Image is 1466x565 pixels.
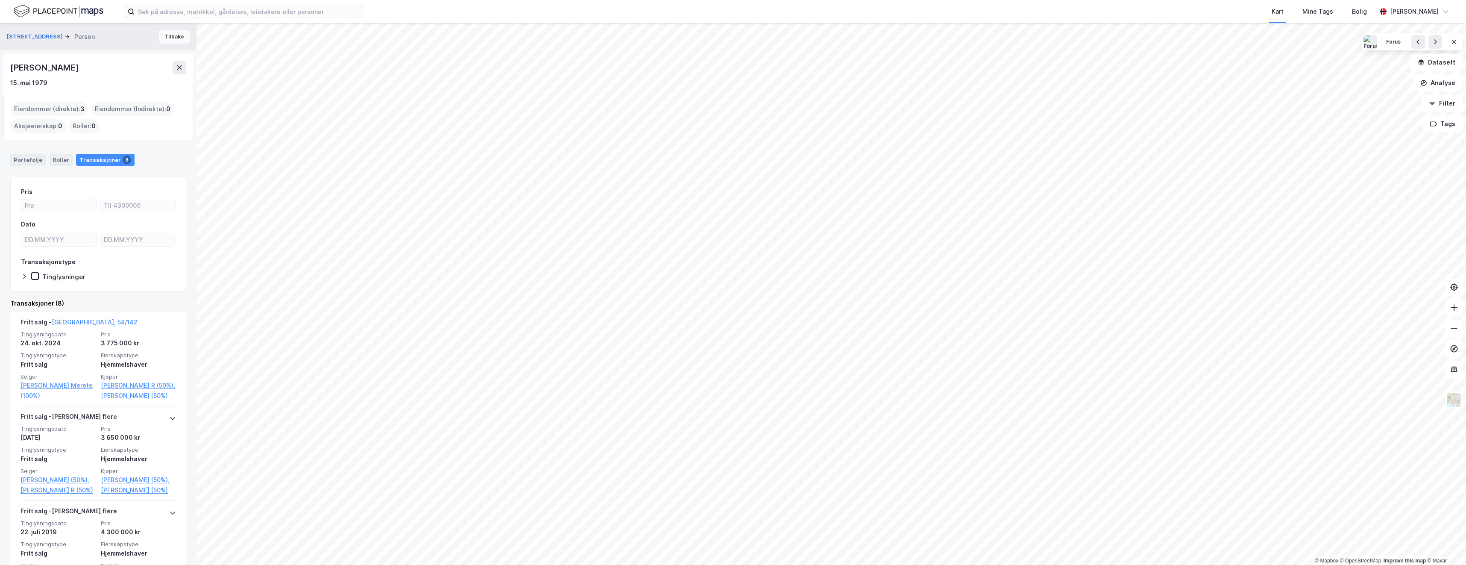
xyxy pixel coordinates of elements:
[101,527,176,537] div: 4 300 000 kr
[91,121,96,131] span: 0
[21,338,96,348] div: 24. okt. 2024
[10,78,47,88] div: 15. mai 1979
[11,119,66,133] div: Aksjeeierskap :
[101,433,176,443] div: 3 650 000 kr
[52,318,138,326] a: [GEOGRAPHIC_DATA], 58/142
[159,30,190,44] button: Tilbake
[7,32,65,41] button: [STREET_ADDRESS]
[21,520,96,527] span: Tinglysningsdato
[101,548,176,559] div: Hjemmelshaver
[100,233,175,246] input: DD.MM.YYYY
[21,468,96,475] span: Selger
[21,380,96,401] a: [PERSON_NAME] Merete (100%)
[1315,558,1338,564] a: Mapbox
[10,298,186,309] div: Transaksjoner (8)
[1381,35,1407,49] button: Forus
[21,412,117,425] div: Fritt salg - [PERSON_NAME] flere
[101,380,176,391] a: [PERSON_NAME] R (50%),
[21,352,96,359] span: Tinglysningstype
[21,541,96,548] span: Tinglysningstype
[49,154,73,166] div: Roller
[135,5,363,18] input: Søk på adresse, matrikkel, gårdeiere, leietakere eller personer
[101,468,176,475] span: Kjøper
[101,373,176,380] span: Kjøper
[14,4,103,19] img: logo.f888ab2527a4732fd821a326f86c7f29.svg
[1422,95,1463,112] button: Filter
[21,527,96,537] div: 22. juli 2019
[166,104,170,114] span: 0
[101,425,176,433] span: Pris
[21,233,96,246] input: DD.MM.YYYY
[21,475,96,485] a: [PERSON_NAME] (50%),
[1386,38,1401,46] div: Forus
[21,433,96,443] div: [DATE]
[80,104,85,114] span: 3
[21,199,96,212] input: Fra
[1272,6,1284,17] div: Kart
[58,121,62,131] span: 0
[101,338,176,348] div: 3 775 000 kr
[101,485,176,495] a: [PERSON_NAME] (50%)
[21,454,96,464] div: Fritt salg
[101,475,176,485] a: [PERSON_NAME] (50%),
[1352,6,1367,17] div: Bolig
[1410,54,1463,71] button: Datasett
[1340,558,1381,564] a: OpenStreetMap
[21,506,117,520] div: Fritt salg - [PERSON_NAME] flere
[1446,392,1462,408] img: Z
[21,257,76,267] div: Transaksjonstype
[21,331,96,338] span: Tinglysningsdato
[1423,524,1466,565] iframe: Chat Widget
[74,32,95,42] div: Person
[101,359,176,370] div: Hjemmelshaver
[10,154,46,166] div: Portefølje
[100,199,175,212] input: Til 4300000
[21,425,96,433] span: Tinglysningsdato
[76,154,135,166] div: Transaksjoner
[91,102,174,116] div: Eiendommer (Indirekte) :
[11,102,88,116] div: Eiendommer (direkte) :
[1363,35,1377,49] img: Forus
[10,61,80,74] div: [PERSON_NAME]
[1423,115,1463,132] button: Tags
[1390,6,1439,17] div: [PERSON_NAME]
[101,352,176,359] span: Eierskapstype
[21,446,96,453] span: Tinglysningstype
[101,446,176,453] span: Eierskapstype
[21,317,138,331] div: Fritt salg -
[21,485,96,495] a: [PERSON_NAME] R (50%)
[21,187,32,197] div: Pris
[123,156,131,164] div: 8
[101,391,176,401] a: [PERSON_NAME] (50%)
[101,541,176,548] span: Eierskapstype
[101,520,176,527] span: Pris
[69,119,99,133] div: Roller :
[42,273,85,281] div: Tinglysninger
[21,219,35,230] div: Dato
[21,359,96,370] div: Fritt salg
[21,548,96,559] div: Fritt salg
[101,454,176,464] div: Hjemmelshaver
[1413,74,1463,91] button: Analyse
[1384,558,1426,564] a: Improve this map
[1302,6,1333,17] div: Mine Tags
[1423,524,1466,565] div: Kontrollprogram for chat
[101,331,176,338] span: Pris
[21,373,96,380] span: Selger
